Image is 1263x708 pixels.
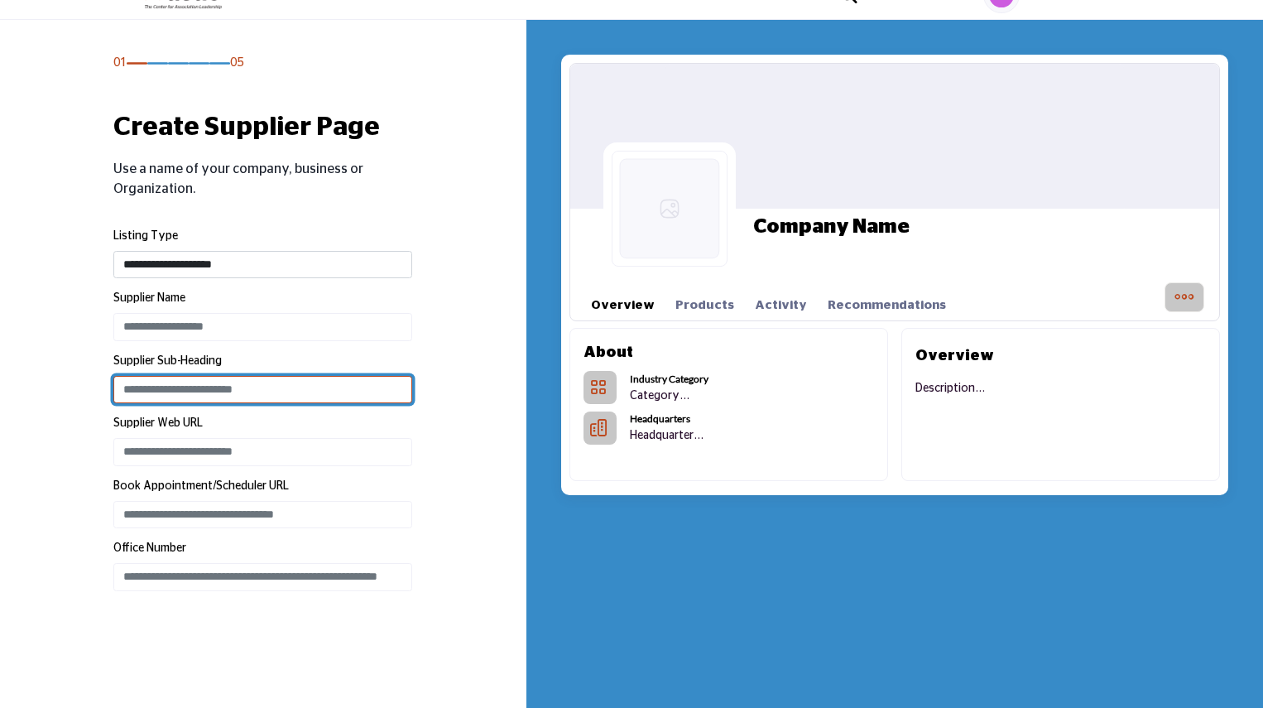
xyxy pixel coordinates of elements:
[630,373,708,385] b: Industry Category
[583,342,633,364] h2: About
[113,376,412,404] input: Enter Supplier Sub-Heading
[583,371,617,404] button: Categories List
[1165,282,1204,312] button: More Options
[630,412,690,425] b: Headquarters
[113,353,222,370] label: Supplier Sub-Heading
[113,501,412,529] input: Enter Book Appointment/Scheduler URL
[915,345,994,368] h2: Overview
[915,381,985,397] p: Description...
[113,540,186,557] label: Office Number
[230,55,243,72] span: 05
[630,388,708,405] p: Category...
[113,313,412,341] input: Enter Supplier name
[591,296,655,315] a: Overview
[113,228,178,245] label: Listing Type
[583,412,617,445] button: HeadQuarters
[113,107,380,147] h1: Create Supplier Page
[828,296,946,315] a: Recommendations
[630,428,704,445] p: Headquarter...
[113,159,412,199] p: Use a name of your company, business or Organization.
[113,55,127,72] span: 01
[675,296,734,315] a: Products
[113,415,203,432] label: Supplier Web URL
[570,64,1219,209] img: Cover Image
[113,290,185,307] label: Supplier Name
[612,151,728,267] img: Logo
[113,563,412,591] input: Enter Office Phone Number Include country code e.g. +1.987.654.3210
[753,212,910,242] h1: Company Name
[113,478,289,495] label: Book Appointment/Scheduler URL
[113,438,412,466] input: Enter Supplier Web Address
[755,296,807,315] a: Activity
